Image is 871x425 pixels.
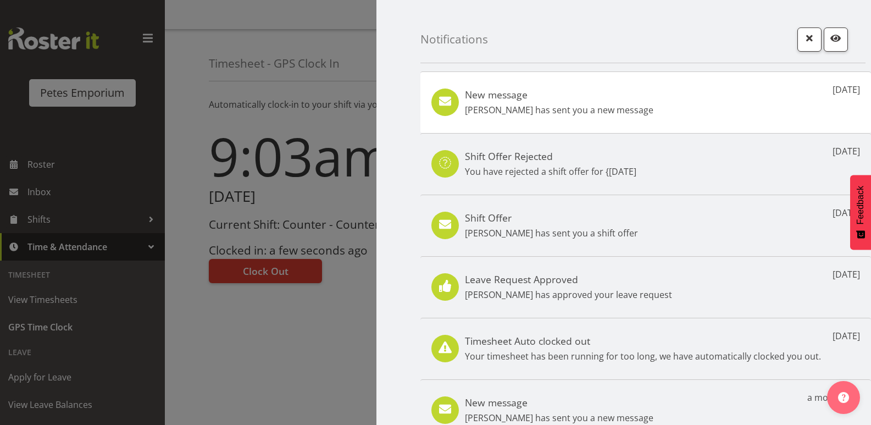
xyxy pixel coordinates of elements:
button: Mark as read [824,27,848,52]
p: [DATE] [833,83,860,96]
h5: Shift Offer [465,212,638,224]
p: Your timesheet has been running for too long, we have automatically clocked you out. [465,350,821,363]
p: [DATE] [833,145,860,158]
h5: Leave Request Approved [465,273,672,285]
p: [DATE] [833,206,860,219]
span: Feedback [856,186,866,224]
p: [PERSON_NAME] has approved your leave request [465,288,672,301]
h5: New message [465,89,653,101]
h5: New message [465,396,653,409]
p: You have rejected a shift offer for {[DATE] [465,165,636,178]
p: [DATE] [833,329,860,343]
h5: Timesheet Auto clocked out [465,335,821,347]
p: [DATE] [833,268,860,281]
p: [PERSON_NAME] has sent you a new message [465,411,653,424]
button: Feedback - Show survey [850,175,871,250]
p: a month ago [807,391,860,404]
h5: Shift Offer Rejected [465,150,636,162]
button: Close [797,27,822,52]
h4: Notifications [420,33,488,46]
p: [PERSON_NAME] has sent you a shift offer [465,227,638,240]
img: help-xxl-2.png [838,392,849,403]
p: [PERSON_NAME] has sent you a new message [465,103,653,117]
